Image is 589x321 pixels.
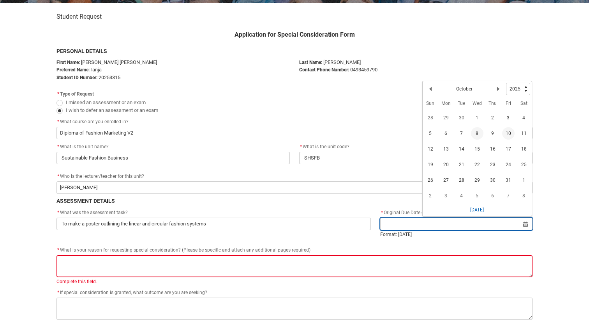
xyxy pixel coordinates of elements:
td: 2025-11-03 [438,188,454,204]
abbr: Sunday [426,101,434,106]
div: Format: [DATE] [380,231,533,238]
td: 2025-09-30 [454,110,469,126]
abbr: Thursday [488,101,497,106]
td: 2025-11-02 [423,188,438,204]
span: 22 [471,158,483,171]
span: Student Request [56,13,102,21]
span: What course are you enrolled in? [60,119,129,124]
h2: October [456,85,473,92]
td: 2025-10-18 [516,141,532,157]
td: 2025-09-28 [423,110,438,126]
td: 2025-10-19 [423,157,438,172]
span: 6 [487,190,499,202]
td: 2025-10-09 [485,126,501,141]
td: 2025-10-03 [501,110,516,126]
span: 4 [518,112,530,124]
td: 2025-10-06 [438,126,454,141]
span: 7 [502,190,515,202]
abbr: required [57,91,59,97]
td: 2025-10-02 [485,110,501,126]
b: ASSESSMENT DETAILS [56,198,115,204]
td: 2025-10-11 [516,126,532,141]
span: 20 [440,158,452,171]
span: 9 [487,127,499,140]
td: 2025-11-05 [469,188,485,204]
span: 12 [424,143,437,155]
span: 3 [502,112,515,124]
span: 23 [487,158,499,171]
span: 14 [455,143,468,155]
span: 18 [518,143,530,155]
p: [PERSON_NAME] [PERSON_NAME] [56,59,290,66]
span: 17 [502,143,515,155]
span: 3 [440,190,452,202]
div: Date picker: October [422,81,532,216]
div: Complete this field. [56,278,533,285]
span: 2 [487,112,499,124]
span: 21 [455,158,468,171]
span: Type of Request [60,91,94,97]
span: 30 [455,112,468,124]
span: 1 [471,112,483,124]
span: I missed an assessment or an exam [66,99,146,105]
td: 2025-10-10 [501,126,516,141]
span: 29 [440,112,452,124]
td: 2025-10-20 [438,157,454,172]
b: PERSONAL DETAILS [56,48,107,54]
span: 30 [487,174,499,186]
abbr: required [57,290,59,295]
span: 8 [471,127,483,140]
abbr: Saturday [520,101,527,106]
td: 2025-10-17 [501,141,516,157]
td: 2025-11-06 [485,188,501,204]
td: 2025-09-29 [438,110,454,126]
td: 2025-10-22 [469,157,485,172]
span: 7 [455,127,468,140]
strong: First Name: [56,60,80,65]
td: 2025-10-24 [501,157,516,172]
p: 20253315 [56,74,290,82]
span: 25 [518,158,530,171]
span: 11 [518,127,530,140]
td: 2025-10-15 [469,141,485,157]
span: 5 [424,127,437,140]
strong: Student ID Number: [56,75,97,80]
td: 2025-10-25 [516,157,532,172]
td: 2025-11-08 [516,188,532,204]
span: 6 [440,127,452,140]
abbr: Tuesday [458,101,465,106]
span: 10 [502,127,515,140]
span: What is the unit name? [56,144,109,149]
abbr: required [57,210,59,215]
span: 19 [424,158,437,171]
b: Last Name: [299,60,322,65]
td: 2025-10-30 [485,172,501,188]
td: 2025-10-27 [438,172,454,188]
td: 2025-11-01 [516,172,532,188]
button: Next Month [492,83,504,95]
span: 13 [440,143,452,155]
abbr: Wednesday [473,101,482,106]
span: 16 [487,143,499,155]
span: If special consideration is granted, what outcome are you are seeking? [56,290,207,295]
td: 2025-10-21 [454,157,469,172]
p: [PERSON_NAME] [299,59,533,66]
abbr: required [300,144,302,149]
td: 2025-10-26 [423,172,438,188]
span: What is the unit code? [299,144,349,149]
span: 15 [471,143,483,155]
b: Application for Special Consideration Form [235,31,355,38]
td: 2025-10-31 [501,172,516,188]
span: 8 [518,190,530,202]
span: Original Due Date of the Assessment Task: [380,210,473,215]
span: 1 [518,174,530,186]
button: Previous Month [424,83,437,95]
b: Contact Phone Number: [299,67,349,73]
span: I wish to defer an assessment or an exam [66,107,158,113]
td: 2025-10-16 [485,141,501,157]
span: 31 [502,174,515,186]
td: 2025-10-29 [469,172,485,188]
td: 2025-10-12 [423,141,438,157]
span: What is your reason for requesting special consideration? (Please be specific and attach any addi... [56,247,310,253]
abbr: Monday [441,101,451,106]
